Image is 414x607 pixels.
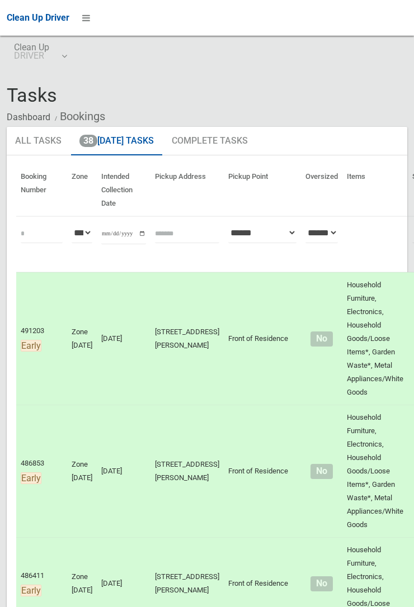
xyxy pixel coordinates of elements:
[305,334,338,344] h4: Normal sized
[97,272,150,405] td: [DATE]
[21,340,41,352] span: Early
[7,112,50,122] a: Dashboard
[305,467,338,476] h4: Normal sized
[97,164,150,216] th: Intended Collection Date
[7,127,70,156] a: All Tasks
[71,127,162,156] a: 38[DATE] Tasks
[16,405,67,538] td: 486853
[7,10,69,26] a: Clean Up Driver
[310,576,332,591] span: No
[21,472,41,484] span: Early
[310,464,332,479] span: No
[342,164,408,216] th: Items
[52,106,105,127] li: Bookings
[14,43,66,60] span: Clean Up
[79,135,97,147] span: 38
[14,51,49,60] small: DRIVER
[67,164,97,216] th: Zone
[7,36,73,72] a: Clean UpDRIVER
[150,405,224,538] td: [STREET_ADDRESS][PERSON_NAME]
[7,12,69,23] span: Clean Up Driver
[342,272,408,405] td: Household Furniture, Electronics, Household Goods/Loose Items*, Garden Waste*, Metal Appliances/W...
[21,585,41,596] span: Early
[16,164,67,216] th: Booking Number
[224,272,301,405] td: Front of Residence
[224,405,301,538] td: Front of Residence
[67,405,97,538] td: Zone [DATE]
[16,272,67,405] td: 491203
[7,84,57,106] span: Tasks
[163,127,256,156] a: Complete Tasks
[150,164,224,216] th: Pickup Address
[301,164,342,216] th: Oversized
[97,405,150,538] td: [DATE]
[224,164,301,216] th: Pickup Point
[342,405,408,538] td: Household Furniture, Electronics, Household Goods/Loose Items*, Garden Waste*, Metal Appliances/W...
[310,331,332,347] span: No
[150,272,224,405] td: [STREET_ADDRESS][PERSON_NAME]
[67,272,97,405] td: Zone [DATE]
[305,579,338,589] h4: Normal sized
